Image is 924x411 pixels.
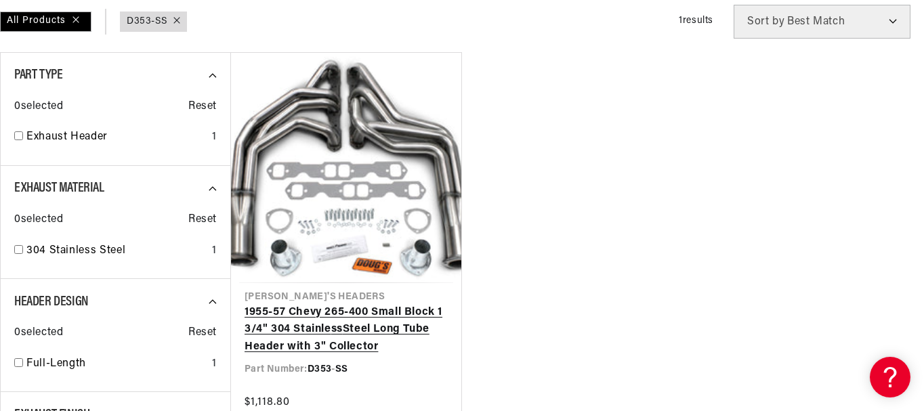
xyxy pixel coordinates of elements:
[14,211,63,229] span: 0 selected
[188,324,217,342] span: Reset
[14,98,63,116] span: 0 selected
[26,355,207,373] a: Full-Length
[212,242,217,260] div: 1
[14,324,63,342] span: 0 selected
[14,295,89,309] span: Header Design
[14,68,62,82] span: Part Type
[26,129,207,146] a: Exhaust Header
[14,181,104,195] span: Exhaust Material
[679,16,713,26] span: 1 results
[734,5,910,39] select: Sort by
[26,242,207,260] a: 304 Stainless Steel
[188,98,217,116] span: Reset
[127,14,167,29] a: D353-SS
[212,129,217,146] div: 1
[245,304,448,356] a: 1955-57 Chevy 265-400 Small Block 1 3/4" 304 StainlessSteel Long Tube Header with 3" Collector
[747,16,784,27] span: Sort by
[212,355,217,373] div: 1
[188,211,217,229] span: Reset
